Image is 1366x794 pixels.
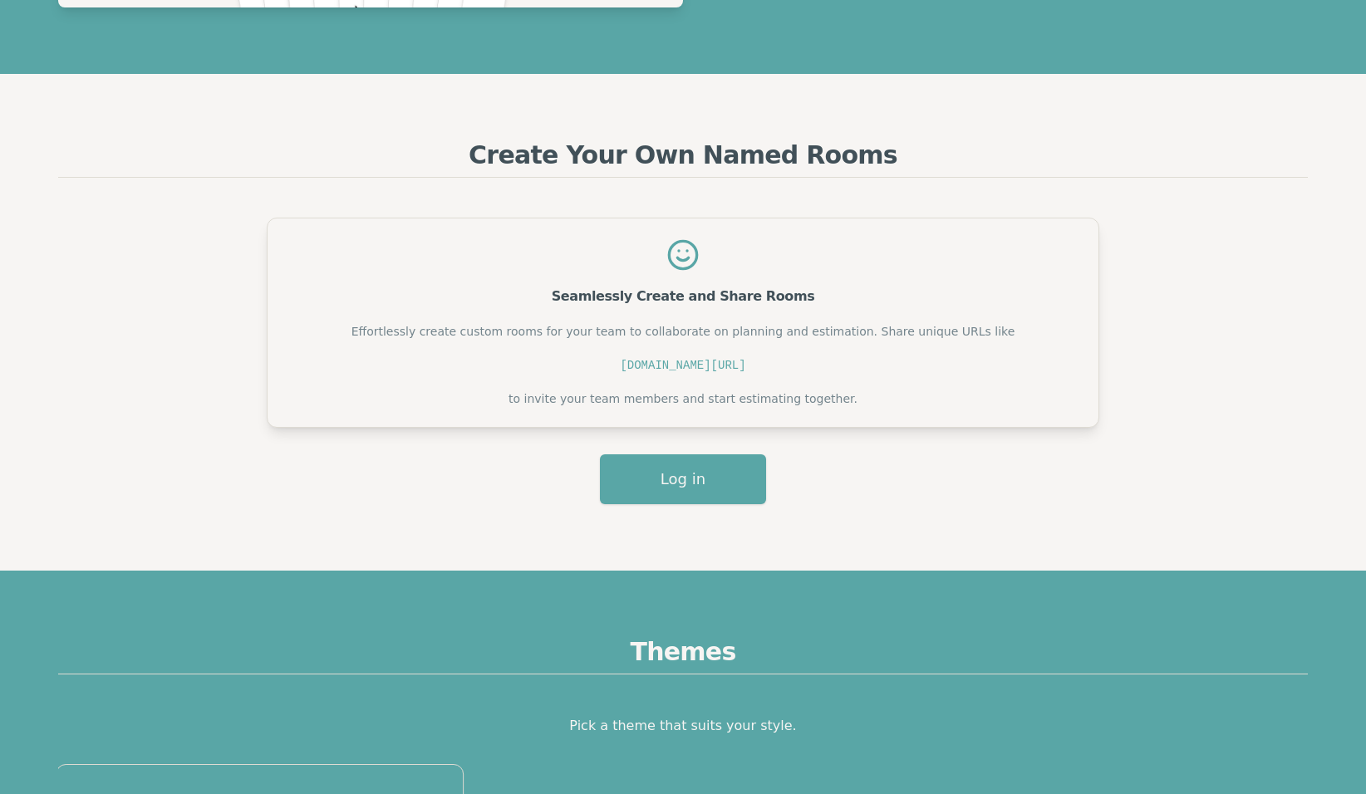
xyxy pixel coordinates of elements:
div: Seamlessly Create and Share Rooms [287,290,1079,303]
button: Log in [600,454,766,504]
h2: Themes [58,637,1308,674]
p: Pick a theme that suits your style. [58,714,1308,738]
div: Effortlessly create custom rooms for your team to collaborate on planning and estimation. Share u... [287,323,1079,407]
h2: Create Your Own Named Rooms [58,140,1308,178]
span: [DOMAIN_NAME][URL] [620,359,745,372]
